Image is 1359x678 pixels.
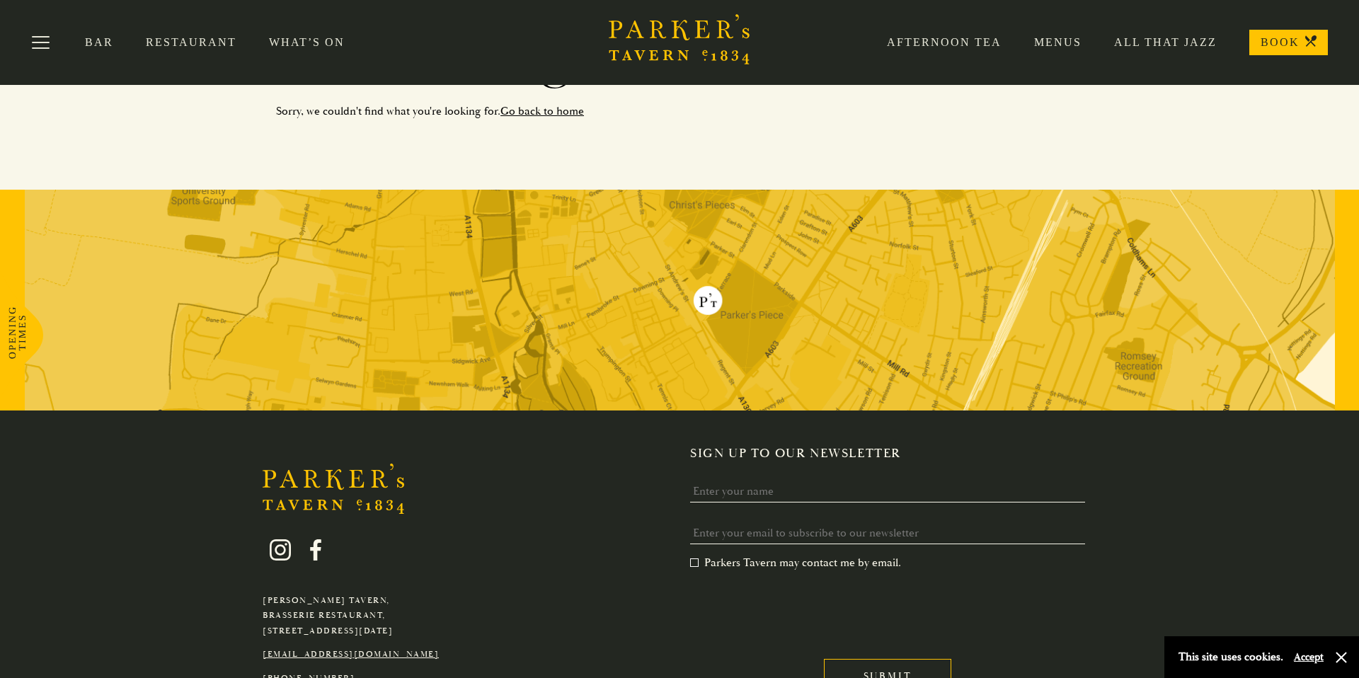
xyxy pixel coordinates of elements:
[1294,650,1324,664] button: Accept
[263,649,439,660] a: [EMAIL_ADDRESS][DOMAIN_NAME]
[500,104,584,118] a: Go back to home
[690,556,901,570] label: Parkers Tavern may contact me by email.
[690,522,1085,544] input: Enter your email to subscribe to our newsletter
[276,101,1083,122] p: Sorry, we couldn't find what you're looking for.
[690,481,1085,502] input: Enter your name
[1334,650,1348,665] button: Close and accept
[1179,647,1283,667] p: This site uses cookies.
[690,446,1096,461] h2: Sign up to our newsletter
[690,581,905,636] iframe: reCAPTCHA
[25,190,1335,410] img: map
[263,593,439,639] p: [PERSON_NAME] Tavern, Brasserie Restaurant, [STREET_ADDRESS][DATE]
[276,13,1083,90] h1: Page not found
